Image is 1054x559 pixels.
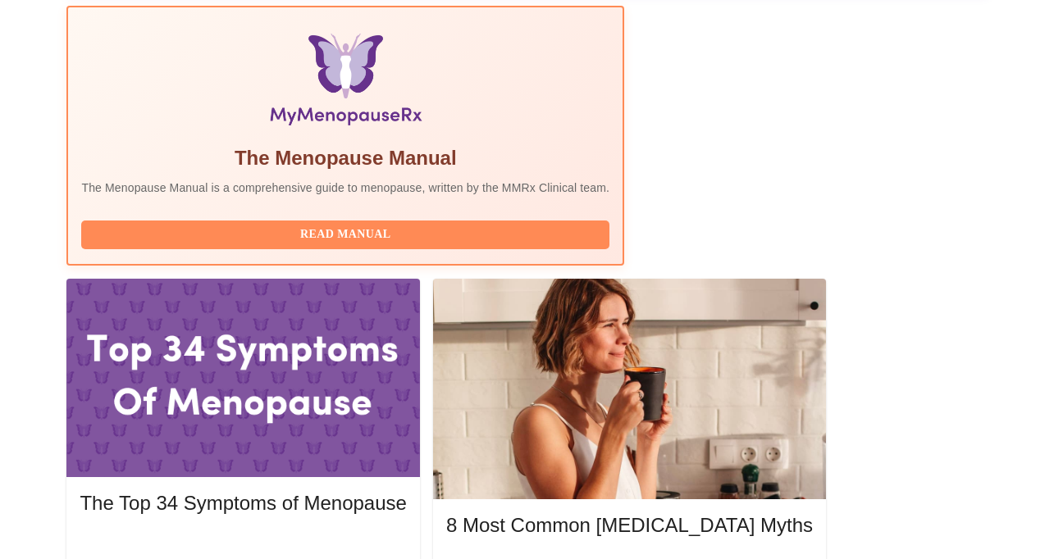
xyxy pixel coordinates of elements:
[81,180,609,196] p: The Menopause Manual is a comprehensive guide to menopause, written by the MMRx Clinical team.
[80,490,406,516] h5: The Top 34 Symptoms of Menopause
[446,512,813,539] h5: 8 Most Common [MEDICAL_DATA] Myths
[80,537,410,551] a: Read More
[81,226,614,240] a: Read Manual
[81,220,609,249] button: Read Manual
[96,535,390,556] span: Read More
[166,34,526,132] img: Menopause Manual
[98,225,593,245] span: Read Manual
[81,145,609,171] h5: The Menopause Manual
